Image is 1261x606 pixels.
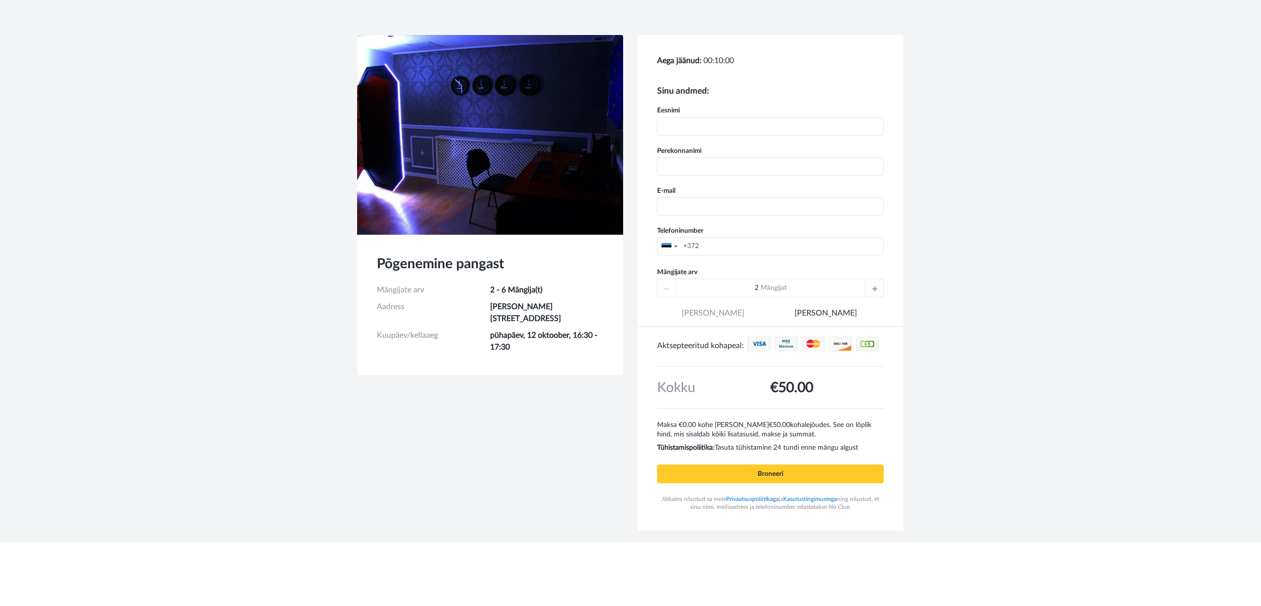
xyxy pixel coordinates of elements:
td: Mängijate arv [377,282,490,298]
img: Põgenemine pangast [357,35,623,235]
p: Maksa €0.00 kohe [PERSON_NAME] kohalejõudes. See on lõplik hind, mis sisaldab kõiki lisatasusid, ... [657,417,884,439]
div: Estonia (Eesti): +372 [658,238,680,255]
span: 00 [725,57,734,65]
label: Perekonnanimi [650,146,891,156]
span: 10: [714,57,725,65]
label: Mängijate arv [657,267,697,277]
td: 2 - 6 Mängija(t) [490,282,603,298]
a: Kasutustingimustega [783,496,837,502]
h5: Sinu andmed: [657,86,884,96]
td: pühapäev, 12 oktoober, 16:30 - 17:30 [490,327,603,356]
p: Jätkates nõustud sa meie ja ning nõustud, et sinu nimi, meiliaadress ja telefoninumber edastataks... [657,495,884,511]
span: 2 [755,285,759,291]
b: Tühistamispoliitika: [657,444,715,451]
p: Tasuta tühistamine 24 tundi enne mängu algust [657,439,884,453]
div: Aktsepteeritud kohapeal: [657,337,747,355]
span: 00: [703,57,714,65]
h3: Põgenemine pangast [377,254,603,274]
a: [PERSON_NAME] [770,308,881,327]
a: Krediit/Deebetkaardid [829,345,852,353]
span: €50.00 [770,381,813,394]
label: Eesnimi [650,106,891,115]
a: Sularaha [856,345,879,353]
b: Aega jäänud: [657,57,701,65]
a: Krediit/Deebetkaardid [748,345,770,353]
td: Kuupäev/kellaaeg [377,327,490,356]
a: Krediit/Deebetkaardid [802,345,825,353]
input: Broneeri [657,464,884,483]
a: Krediit/Deebetkaardid [775,345,797,353]
span: Mängijat [761,285,787,291]
label: Telefoninumber [650,226,891,236]
a: Privaatsuspoliitikaga [726,496,779,502]
span: €50.00 [769,422,790,428]
label: E-mail [650,186,891,196]
td: [PERSON_NAME] [STREET_ADDRESS] [490,298,603,327]
td: Aadress [377,298,490,327]
span: [PERSON_NAME] [657,308,768,327]
span: Kokku [657,381,696,394]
